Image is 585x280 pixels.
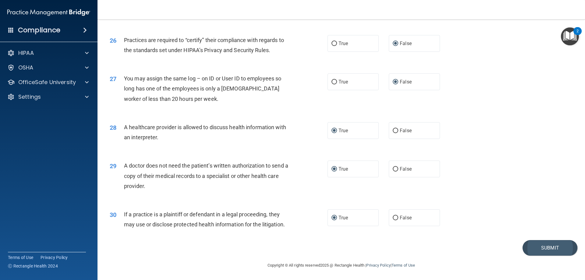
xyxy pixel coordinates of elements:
span: A doctor does not need the patient’s written authorization to send a copy of their medical record... [124,162,288,189]
span: If a practice is a plaintiff or defendant in a legal proceeding, they may use or disclose protect... [124,211,285,228]
input: False [393,41,398,46]
p: OSHA [18,64,34,71]
span: 28 [110,124,116,131]
input: True [331,41,337,46]
a: Terms of Use [392,263,415,268]
span: True [339,166,348,172]
span: False [400,166,412,172]
button: Open Resource Center, 2 new notifications [561,27,579,45]
span: True [339,128,348,133]
span: False [400,41,412,46]
div: 2 [576,31,579,39]
span: False [400,128,412,133]
input: True [331,216,337,220]
span: 29 [110,162,116,170]
span: 27 [110,75,116,83]
img: PMB logo [7,6,90,19]
a: Terms of Use [8,254,33,261]
input: True [331,129,337,133]
input: False [393,80,398,84]
span: True [339,79,348,85]
button: Submit [523,240,577,256]
p: OfficeSafe University [18,79,76,86]
h4: Compliance [18,26,60,34]
span: False [400,79,412,85]
span: A healthcare provider is allowed to discuss health information with an interpreter. [124,124,286,140]
p: Settings [18,93,41,101]
input: True [331,167,337,172]
span: 30 [110,211,116,218]
span: You may assign the same log – on ID or User ID to employees so long has one of the employees is o... [124,75,281,102]
a: Privacy Policy [366,263,390,268]
a: OfficeSafe University [7,79,89,86]
a: Settings [7,93,89,101]
span: False [400,215,412,221]
span: True [339,41,348,46]
p: HIPAA [18,49,34,57]
input: True [331,80,337,84]
span: Practices are required to “certify” their compliance with regards to the standards set under HIPA... [124,37,284,53]
a: HIPAA [7,49,89,57]
input: False [393,216,398,220]
a: Privacy Policy [41,254,68,261]
input: False [393,129,398,133]
div: Copyright © All rights reserved 2025 @ Rectangle Health | | [230,256,452,275]
span: Ⓒ Rectangle Health 2024 [8,263,58,269]
span: 26 [110,37,116,44]
input: False [393,167,398,172]
span: True [339,215,348,221]
a: OSHA [7,64,89,71]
